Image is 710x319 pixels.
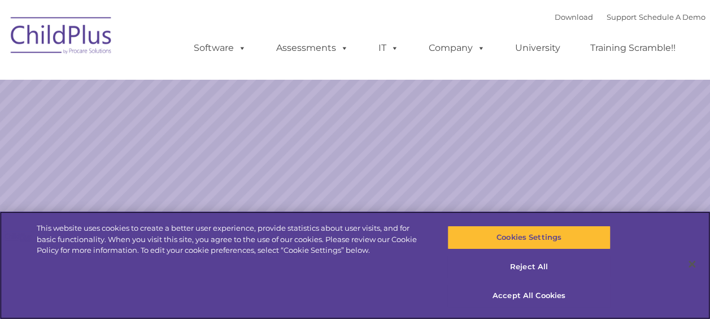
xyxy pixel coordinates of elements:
[607,12,637,21] a: Support
[555,12,593,21] a: Download
[182,37,258,59] a: Software
[579,37,687,59] a: Training Scramble!!
[447,226,611,249] button: Cookies Settings
[447,255,611,279] button: Reject All
[447,284,611,308] button: Accept All Cookies
[679,252,704,277] button: Close
[265,37,360,59] a: Assessments
[639,12,705,21] a: Schedule A Demo
[37,223,426,256] div: This website uses cookies to create a better user experience, provide statistics about user visit...
[417,37,496,59] a: Company
[555,12,705,21] font: |
[5,9,118,66] img: ChildPlus by Procare Solutions
[504,37,572,59] a: University
[367,37,410,59] a: IT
